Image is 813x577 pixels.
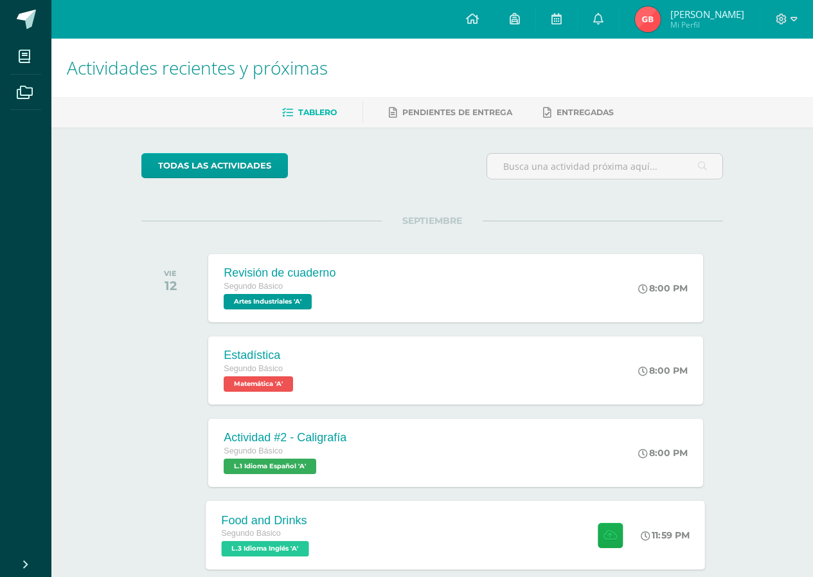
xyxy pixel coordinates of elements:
[224,446,283,455] span: Segundo Básico
[670,8,744,21] span: [PERSON_NAME]
[635,6,661,32] img: 9185c66dc9726b1477dadf30fab59419.png
[638,365,688,376] div: 8:00 PM
[224,364,283,373] span: Segundo Básico
[222,529,281,538] span: Segundo Básico
[670,19,744,30] span: Mi Perfil
[141,153,288,178] a: todas las Actividades
[543,102,614,123] a: Entregadas
[389,102,512,123] a: Pendientes de entrega
[638,447,688,459] div: 8:00 PM
[222,513,312,527] div: Food and Drinks
[224,266,335,280] div: Revisión de cuaderno
[382,215,483,226] span: SEPTIEMBRE
[224,294,312,309] span: Artes Industriales 'A'
[298,107,337,117] span: Tablero
[402,107,512,117] span: Pendientes de entrega
[638,282,688,294] div: 8:00 PM
[282,102,337,123] a: Tablero
[224,459,316,474] span: L.1 Idioma Español 'A'
[487,154,722,179] input: Busca una actividad próxima aquí...
[164,278,177,293] div: 12
[557,107,614,117] span: Entregadas
[641,529,690,541] div: 11:59 PM
[224,376,293,392] span: Matemática 'A'
[67,55,328,80] span: Actividades recientes y próximas
[164,269,177,278] div: VIE
[222,541,309,556] span: L.3 Idioma Inglés 'A'
[224,431,346,444] div: Actividad #2 - Caligrafía
[224,349,296,362] div: Estadística
[224,282,283,291] span: Segundo Básico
